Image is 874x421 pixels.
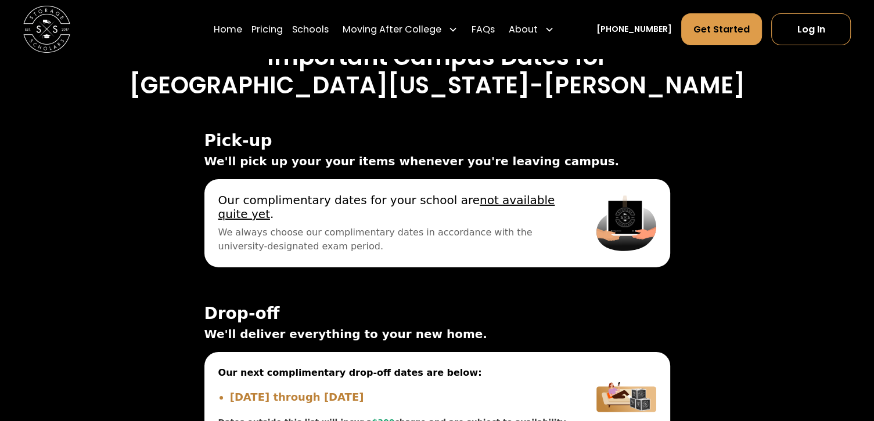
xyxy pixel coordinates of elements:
li: [DATE] through [DATE] [230,389,569,405]
a: Get Started [681,13,762,45]
div: Moving After College [343,22,441,36]
span: We always choose our complimentary dates in accordance with the university-designated exam period. [218,226,569,253]
a: Home [213,13,242,45]
div: About [509,22,538,36]
span: Our next complimentary drop-off dates are below: [218,366,569,380]
img: Pickup Image [596,193,656,253]
span: Our complimentary dates for your school are . [218,193,569,221]
span: Drop-off [204,304,670,323]
a: Schools [292,13,329,45]
a: FAQs [472,13,495,45]
div: About [504,13,559,45]
span: Pick-up [204,132,670,150]
span: We'll deliver everything to your new home. [204,325,670,343]
a: Log In [771,13,851,45]
h3: [GEOGRAPHIC_DATA][US_STATE]-[PERSON_NAME] [44,71,830,99]
span: We'll pick up your your items whenever you're leaving campus. [204,153,670,170]
a: [PHONE_NUMBER] [596,23,672,35]
div: Moving After College [338,13,462,45]
a: Pricing [251,13,283,45]
u: not available quite yet [218,193,555,221]
img: Storage Scholars main logo [23,6,70,52]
